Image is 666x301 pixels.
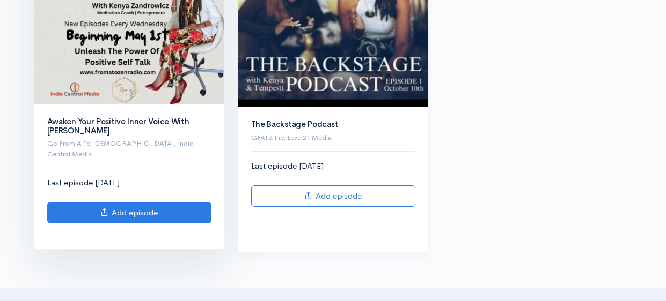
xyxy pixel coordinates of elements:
[47,116,189,136] a: Awaken Your Positive Inner Voice With [PERSON_NAME]
[251,160,415,207] div: Last episode [DATE]
[47,138,211,159] p: Go From A To [DEMOGRAPHIC_DATA], Indie Central Media
[251,132,415,143] p: GFATZ Inc, Level21 Media
[47,202,211,224] a: Add episode
[47,177,211,223] div: Last episode [DATE]
[251,119,339,129] a: The Backstage Podcast
[251,185,415,207] a: Add episode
